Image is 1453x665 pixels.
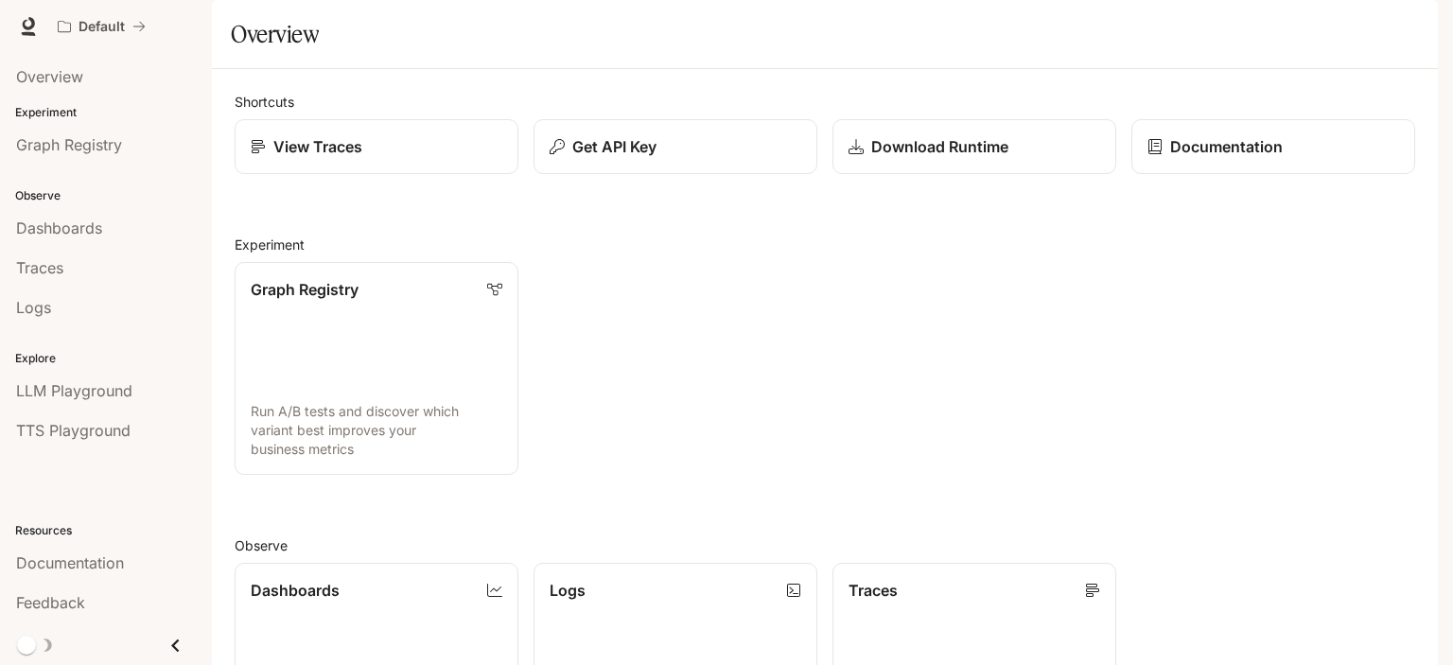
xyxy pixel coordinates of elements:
p: View Traces [273,135,362,158]
p: Run A/B tests and discover which variant best improves your business metrics [251,402,502,459]
button: Get API Key [534,119,817,174]
p: Logs [550,579,586,602]
p: Default [79,19,125,35]
a: Download Runtime [832,119,1116,174]
h2: Experiment [235,235,1415,254]
p: Traces [849,579,898,602]
p: Graph Registry [251,278,359,301]
p: Get API Key [572,135,656,158]
h2: Observe [235,535,1415,555]
a: Graph RegistryRun A/B tests and discover which variant best improves your business metrics [235,262,518,475]
p: Documentation [1170,135,1283,158]
a: View Traces [235,119,518,174]
p: Download Runtime [871,135,1008,158]
p: Dashboards [251,579,340,602]
button: All workspaces [49,8,154,45]
h1: Overview [231,15,319,53]
h2: Shortcuts [235,92,1415,112]
a: Documentation [1131,119,1415,174]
